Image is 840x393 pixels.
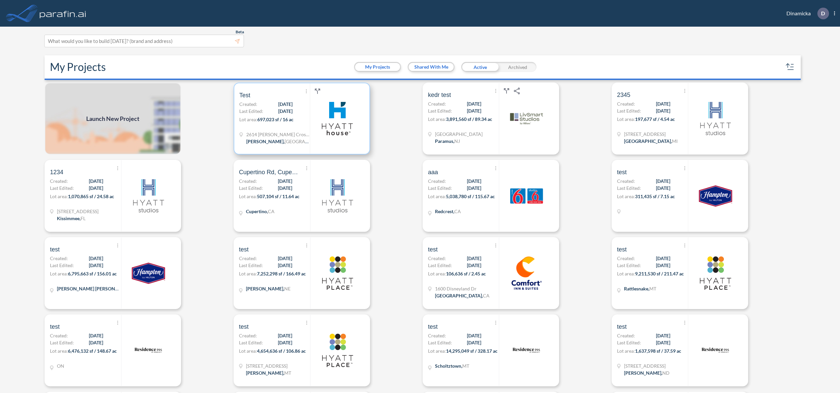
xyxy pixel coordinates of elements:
span: ON [57,363,64,369]
span: Garden State Plaza Blvd [435,131,483,138]
span: Last Edited: [239,339,263,346]
span: test [239,323,249,331]
span: Last Edited: [50,185,74,192]
img: logo [699,256,732,290]
span: Created: [428,100,446,107]
span: [GEOGRAPHIC_DATA] , [624,138,672,144]
span: Created: [239,332,257,339]
div: ON [57,362,64,369]
span: NJ [454,138,460,144]
span: [DATE] [656,255,670,262]
span: Lot area: [617,271,635,276]
span: [DATE] [89,178,103,185]
div: Paramus, NJ [435,138,460,145]
span: 1600 Disneyland Dr [435,285,490,292]
span: Lot area: [239,194,257,199]
span: Lot area: [428,271,446,276]
span: Lot area: [617,116,635,122]
span: 14,295,049 sf / 328.17 ac [446,348,498,354]
span: 6,795,663 sf / 156.01 ac [68,271,117,276]
div: Scholtztown, MT [435,362,469,369]
span: test [428,323,438,331]
span: Created: [617,178,635,185]
span: [DATE] [656,332,670,339]
span: [DATE] [89,255,103,262]
img: logo [510,334,543,367]
span: Scholtztown , [435,363,462,369]
div: Rattlesnake, MT [624,285,656,292]
img: logo [132,179,165,212]
span: Lot area: [428,348,446,354]
a: Launch New Project [45,83,181,155]
span: Cupertino , [246,208,268,214]
img: logo [321,179,354,212]
span: test [428,245,438,253]
div: Busby, MT [246,369,291,376]
span: Rattlesnake , [624,286,649,291]
span: 2345 [617,91,630,99]
img: logo [510,179,543,212]
button: sort [785,62,795,72]
span: Paramus , [435,138,454,144]
span: 311,435 sf / 7.15 ac [635,194,675,199]
img: logo [510,256,543,290]
span: CA [268,208,275,214]
span: Lot area: [617,348,635,354]
img: logo [699,179,732,212]
span: [DATE] [467,339,481,346]
span: 5,038,780 sf / 115.67 ac [446,194,495,199]
span: 104 5th St NE [624,362,670,369]
span: Lot area: [50,194,68,199]
span: [DATE] [467,185,481,192]
span: test [239,245,249,253]
span: Lot area: [428,116,446,122]
span: Beta [236,29,244,35]
span: MT [284,370,291,376]
span: [DATE] [278,339,292,346]
span: 1,070,865 sf / 24.58 ac [68,194,114,199]
span: FL [81,215,86,221]
span: Created: [617,255,635,262]
span: test [617,323,627,331]
span: 3,891,560 sf / 89.34 ac [446,116,492,122]
span: [PERSON_NAME] [PERSON_NAME] , [57,286,133,291]
span: aaa [428,168,438,176]
h2: My Projects [50,61,106,73]
span: Lot area: [50,271,68,276]
span: Created: [428,178,446,185]
img: logo [132,256,165,290]
span: Last Edited: [617,339,641,346]
div: Kissimmee, FL [57,215,86,222]
span: Test [239,91,250,99]
span: Created: [50,332,68,339]
span: [PERSON_NAME] , [246,370,284,376]
span: [DATE] [656,100,670,107]
span: [DATE] [278,185,292,192]
span: test [617,168,627,176]
div: Lamar, NE [246,285,291,292]
span: [PERSON_NAME] , [246,286,284,291]
div: Glen Elder, KS [57,285,120,292]
span: 1,637,598 sf / 37.59 ac [635,348,681,354]
span: Last Edited: [428,262,452,269]
span: NE [284,286,291,291]
img: logo [699,102,732,135]
img: logo [132,334,165,367]
span: Redcrest , [435,208,454,214]
span: MI [672,138,678,144]
button: Shared With Me [409,63,454,71]
span: [DATE] [656,107,670,114]
div: South Haven, MI [624,138,678,145]
span: [DATE] [278,262,292,269]
span: ND [662,370,670,376]
span: 3242 Vineland Rd [57,208,99,215]
div: Cupertino, CA [246,208,275,215]
span: Last Edited: [50,262,74,269]
span: CA [454,208,461,214]
span: [DATE] [89,185,103,192]
span: [DATE] [467,178,481,185]
span: Created: [50,178,68,185]
div: Redcrest, CA [435,208,461,215]
span: Cupertino Rd, Cupertino, CA [239,168,299,176]
span: [GEOGRAPHIC_DATA] [285,139,332,144]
